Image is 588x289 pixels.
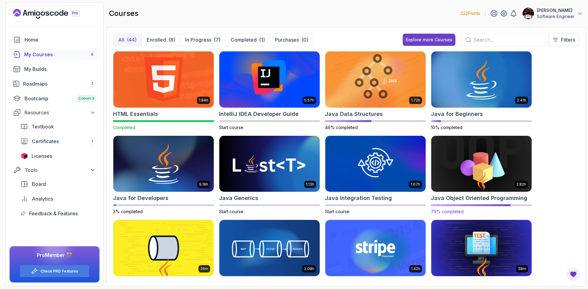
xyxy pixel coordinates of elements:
[566,267,581,282] button: Open Feedback Button
[219,125,243,130] span: Start course
[219,209,243,214] span: Start course
[325,125,358,130] span: 46% completed
[406,37,452,43] div: Explore more Courses
[325,136,426,192] img: Java Integration Testing card
[411,182,420,187] p: 1.67h
[113,209,143,214] span: 3% completed
[325,51,426,131] a: Java Data Structures card1.72hJava Data Structures46% completed
[17,193,100,205] a: analytics
[147,36,166,43] p: Enrolled
[537,7,575,13] p: [PERSON_NAME]
[113,125,135,130] span: Completed
[325,194,392,202] h2: Java Integration Testing
[168,36,175,43] div: (8)
[24,65,96,73] div: My Builds
[17,135,100,147] a: certificates
[29,210,78,217] span: Feedback & Features
[411,98,420,103] p: 1.72h
[301,36,308,43] div: (0)
[431,278,508,287] h2: Java Unit Testing Essentials
[429,134,534,193] img: Java Object Oriented Programming card
[325,220,426,276] img: Stripe Checkout card
[214,36,221,43] div: (7)
[91,81,93,86] span: 7
[13,9,94,19] a: Landing page
[431,110,483,118] h2: Java for Beginners
[461,10,480,17] p: 222 Points
[548,33,579,46] button: Filters
[403,34,455,46] button: Explore more Courses
[325,278,368,287] h2: Stripe Checkout
[17,178,100,190] a: board
[561,36,575,43] p: Filters
[32,138,59,145] span: Certificates
[304,266,314,271] p: 2.08h
[431,51,532,108] img: Java for Beginners card
[325,110,383,118] h2: Java Data Structures
[9,63,100,75] a: builds
[24,36,96,43] div: Home
[431,125,462,130] span: 10% completed
[219,278,256,287] h2: Java Streams
[225,34,270,46] button: Completed(1)
[127,36,137,43] div: (44)
[219,194,258,202] h2: Java Generics
[78,96,94,101] span: Cohort 3
[431,220,532,276] img: Java Unit Testing Essentials card
[199,98,208,103] p: 1.84h
[219,51,320,108] img: IntelliJ IDEA Developer Guide card
[113,51,214,131] a: HTML Essentials card1.84hHTML EssentialsCompleted
[118,36,124,43] p: All
[113,34,141,46] button: All(44)
[325,209,349,214] span: Start course
[522,7,583,20] button: user profile image[PERSON_NAME]Software Engineer
[9,165,100,176] button: Tools
[23,80,96,87] div: Roadmaps
[113,51,214,108] img: HTML Essentials card
[32,123,54,130] span: Textbook
[431,51,532,131] a: Java for Beginners card2.41hJava for Beginners10% completed
[185,36,211,43] p: In Progress
[199,182,208,187] p: 9.18h
[113,135,214,215] a: Java for Developers card9.18hJava for Developers3% completed
[92,139,93,144] span: 1
[113,220,214,276] img: Java Streams Essentials card
[270,34,313,46] button: Purchases(0)
[431,194,527,202] h2: Java Object Oriented Programming
[141,34,180,46] button: Enrolled(8)
[32,195,53,202] span: Analytics
[219,110,299,118] h2: IntelliJ IDEA Developer Guide
[9,78,100,90] a: roadmaps
[9,48,100,61] a: courses
[32,152,52,160] span: Licenses
[431,135,532,215] a: Java Object Oriented Programming card2.82hJava Object Oriented Programming79% completed
[411,266,420,271] p: 1.42h
[304,98,314,103] p: 5.57h
[517,98,526,103] p: 2.41h
[113,110,158,118] h2: HTML Essentials
[200,266,208,271] p: 26m
[259,36,265,43] div: (1)
[32,180,46,188] span: Board
[9,92,100,105] a: bootcamp
[113,194,168,202] h2: Java for Developers
[17,150,100,162] a: licenses
[231,36,257,43] p: Completed
[9,34,100,46] a: home
[109,9,138,18] h2: courses
[17,120,100,133] a: textbook
[24,109,96,116] div: Resources
[24,95,96,102] div: Bootcamp
[325,51,426,108] img: Java Data Structures card
[219,220,320,276] img: Java Streams card
[518,266,526,271] p: 38m
[180,34,225,46] button: In Progress(7)
[275,36,299,43] p: Purchases
[219,136,320,192] img: Java Generics card
[306,182,314,187] p: 1.13h
[473,36,541,43] input: Search...
[20,265,89,277] button: Check PRO Features
[522,8,534,19] img: user profile image
[24,166,96,174] div: Tools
